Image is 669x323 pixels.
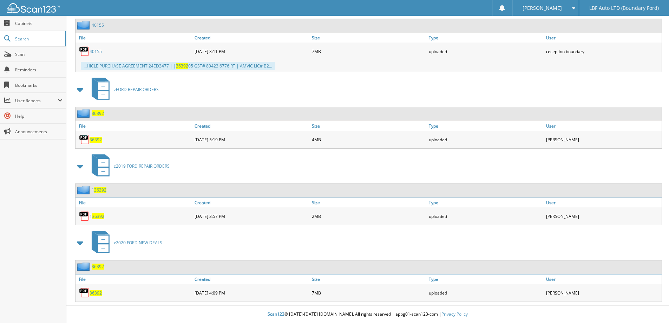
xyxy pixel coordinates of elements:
div: [DATE] 3:11 PM [193,44,310,58]
a: User [544,274,662,284]
span: z2019 FORD REPAIR ORDERS [114,163,170,169]
a: 40155 [92,22,104,28]
img: PDF.png [79,134,90,145]
div: ...HICLE PURCHASE AGREEMENT 24ED3477 | | 05 GST# 80423 6776 RT | AMVIC LIC# B2... [81,62,275,70]
a: Privacy Policy [441,311,468,317]
a: z2019 FORD REPAIR ORDERS [87,152,170,180]
a: User [544,121,662,131]
a: 136392 [92,187,106,193]
a: Created [193,274,310,284]
div: 7MB [310,286,427,300]
div: 4MB [310,133,427,147]
span: Announcements [15,129,63,135]
div: [DATE] 5:19 PM [193,133,310,147]
span: zFORD REPAIR ORDERS [114,86,159,92]
span: Scan123 [268,311,284,317]
a: 36392 [90,137,102,143]
span: [PERSON_NAME] [523,6,562,10]
span: Scan [15,51,63,57]
div: uploaded [427,44,544,58]
span: Bookmarks [15,82,63,88]
img: folder2.png [77,109,92,118]
span: User Reports [15,98,58,104]
a: User [544,198,662,207]
span: 36392 [92,213,104,219]
a: Size [310,198,427,207]
div: [DATE] 4:09 PM [193,286,310,300]
a: Size [310,121,427,131]
a: Type [427,274,544,284]
img: folder2.png [77,262,92,271]
img: PDF.png [79,46,90,57]
a: Created [193,198,310,207]
span: Cabinets [15,20,63,26]
div: [PERSON_NAME] [544,133,662,147]
a: 36392 [90,290,102,296]
span: 36392 [94,187,106,193]
a: File [76,121,193,131]
a: User [544,33,662,43]
div: [PERSON_NAME] [544,209,662,223]
span: LBF Auto LTD (Boundary Ford) [589,6,659,10]
span: Help [15,113,63,119]
span: z2020 FORD NEW DEALS [114,240,162,246]
img: PDF.png [79,288,90,298]
div: 2MB [310,209,427,223]
a: Type [427,198,544,207]
a: Type [427,33,544,43]
div: uploaded [427,133,544,147]
a: 36392 [92,264,104,270]
div: [PERSON_NAME] [544,286,662,300]
a: File [76,198,193,207]
span: Search [15,36,61,42]
a: 40155 [90,49,102,54]
div: © [DATE]-[DATE] [DOMAIN_NAME]. All rights reserved | appg01-scan123-com | [66,306,669,323]
iframe: Chat Widget [634,289,669,323]
a: 36392 [92,110,104,116]
div: 7MB [310,44,427,58]
a: Size [310,33,427,43]
a: Type [427,121,544,131]
img: PDF.png [79,211,90,221]
a: Created [193,121,310,131]
a: Size [310,274,427,284]
div: uploaded [427,286,544,300]
span: Reminders [15,67,63,73]
div: reception boundary [544,44,662,58]
a: Created [193,33,310,43]
div: [DATE] 3:57 PM [193,209,310,223]
a: z2020 FORD NEW DEALS [87,229,162,257]
a: File [76,33,193,43]
span: 36392 [176,63,188,69]
img: folder2.png [77,186,92,194]
a: zFORD REPAIR ORDERS [87,76,159,103]
div: uploaded [427,209,544,223]
a: 136392 [90,213,104,219]
img: scan123-logo-white.svg [7,3,60,13]
img: folder2.png [77,21,92,30]
a: File [76,274,193,284]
